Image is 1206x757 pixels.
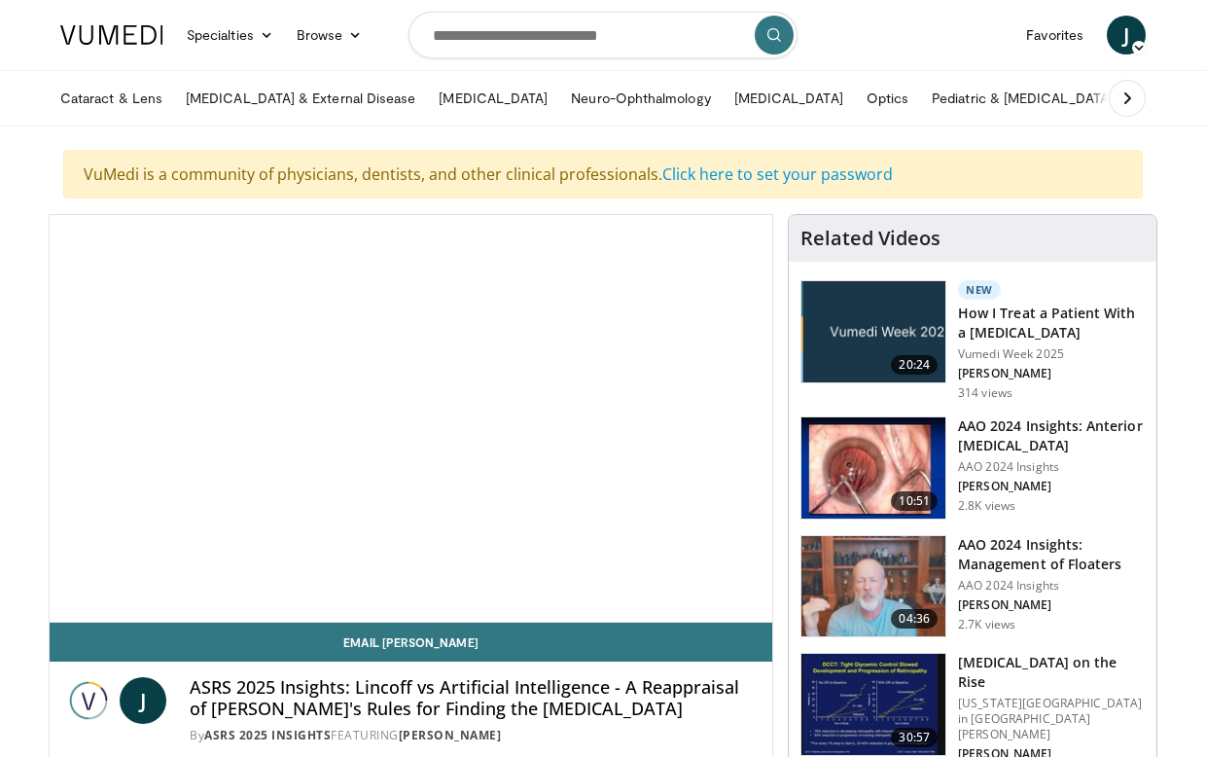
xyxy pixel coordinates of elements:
div: VuMedi is a community of physicians, dentists, and other clinical professionals. [63,150,1143,198]
a: J [120,677,166,724]
h3: AAO 2024 Insights: Management of Floaters [958,535,1145,574]
a: Favorites [1014,16,1095,54]
span: 30:57 [891,728,938,747]
h3: [MEDICAL_DATA] on the Rise [958,653,1145,692]
a: ASRS 2025 Insights [204,727,331,743]
p: [PERSON_NAME] [958,479,1145,494]
video-js: Video Player [50,215,772,623]
img: fd942f01-32bb-45af-b226-b96b538a46e6.150x105_q85_crop-smart_upscale.jpg [801,417,945,519]
img: 4ce8c11a-29c2-4c44-a801-4e6d49003971.150x105_q85_crop-smart_upscale.jpg [801,654,945,755]
p: 314 views [958,385,1012,401]
h4: ASRS 2025 Insights: Lincoff vs Artificial Intelligence - A Reappraisal of [PERSON_NAME]'s Rules f... [190,677,757,719]
p: [PERSON_NAME] [958,597,1145,613]
span: 04:36 [891,609,938,629]
p: AAO 2024 Insights [958,578,1145,594]
h4: Related Videos [800,227,940,250]
a: [MEDICAL_DATA] [427,79,559,118]
input: Search topics, interventions [408,12,798,58]
p: AAO 2024 Insights [958,459,1145,475]
img: 8e655e61-78ac-4b3e-a4e7-f43113671c25.150x105_q85_crop-smart_upscale.jpg [801,536,945,637]
a: Pediatric & [MEDICAL_DATA] [920,79,1124,118]
a: Click here to set your password [662,163,893,185]
p: [US_STATE][GEOGRAPHIC_DATA] in [GEOGRAPHIC_DATA][PERSON_NAME] [958,696,1145,742]
a: Email [PERSON_NAME] [50,623,772,662]
p: New [958,280,1001,300]
a: Cataract & Lens [49,79,174,118]
h3: AAO 2024 Insights: Anterior [MEDICAL_DATA] [958,416,1145,455]
a: 20:24 New How I Treat a Patient With a [MEDICAL_DATA] Vumedi Week 2025 [PERSON_NAME] 314 views [800,280,1145,401]
a: Optics [855,79,920,118]
a: 10:51 AAO 2024 Insights: Anterior [MEDICAL_DATA] AAO 2024 Insights [PERSON_NAME] 2.8K views [800,416,1145,520]
span: 20:24 [891,355,938,375]
a: Specialties [175,16,285,54]
a: [PERSON_NAME] [399,727,502,743]
h3: How I Treat a Patient With a [MEDICAL_DATA] [958,304,1145,342]
p: [PERSON_NAME] [958,366,1145,381]
img: 02d29458-18ce-4e7f-be78-7423ab9bdffd.jpg.150x105_q85_crop-smart_upscale.jpg [801,281,945,382]
p: Vumedi Week 2025 [958,346,1145,362]
img: ASRS 2025 Insights [65,677,112,724]
a: 04:36 AAO 2024 Insights: Management of Floaters AAO 2024 Insights [PERSON_NAME] 2.7K views [800,535,1145,638]
p: 2.8K views [958,498,1015,514]
div: By FEATURING [190,727,757,744]
a: Neuro-Ophthalmology [559,79,722,118]
a: Browse [285,16,374,54]
a: J [1107,16,1146,54]
img: VuMedi Logo [60,25,163,45]
p: 2.7K views [958,617,1015,632]
span: 10:51 [891,491,938,511]
a: [MEDICAL_DATA] [723,79,855,118]
a: [MEDICAL_DATA] & External Disease [174,79,427,118]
